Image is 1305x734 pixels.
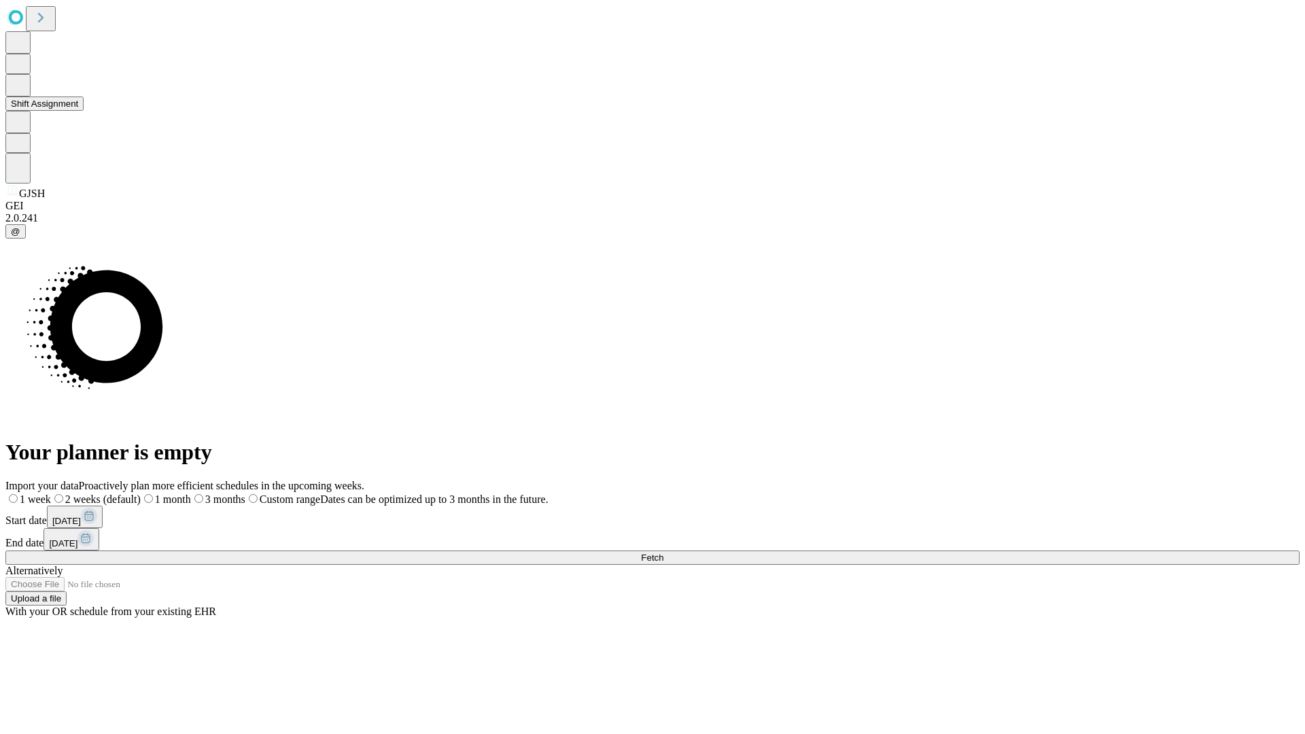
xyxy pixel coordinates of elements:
[19,188,45,199] span: GJSH
[320,493,548,505] span: Dates can be optimized up to 3 months in the future.
[5,224,26,239] button: @
[5,440,1300,465] h1: Your planner is empty
[249,494,258,503] input: Custom rangeDates can be optimized up to 3 months in the future.
[43,528,99,550] button: [DATE]
[5,528,1300,550] div: End date
[155,493,191,505] span: 1 month
[5,550,1300,565] button: Fetch
[49,538,77,548] span: [DATE]
[260,493,320,505] span: Custom range
[47,506,103,528] button: [DATE]
[11,226,20,237] span: @
[5,606,216,617] span: With your OR schedule from your existing EHR
[79,480,364,491] span: Proactively plan more efficient schedules in the upcoming weeks.
[54,494,63,503] input: 2 weeks (default)
[5,200,1300,212] div: GEI
[9,494,18,503] input: 1 week
[205,493,245,505] span: 3 months
[20,493,51,505] span: 1 week
[5,212,1300,224] div: 2.0.241
[641,553,663,563] span: Fetch
[5,565,63,576] span: Alternatively
[5,591,67,606] button: Upload a file
[65,493,141,505] span: 2 weeks (default)
[144,494,153,503] input: 1 month
[52,516,81,526] span: [DATE]
[5,506,1300,528] div: Start date
[194,494,203,503] input: 3 months
[5,480,79,491] span: Import your data
[5,97,84,111] button: Shift Assignment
